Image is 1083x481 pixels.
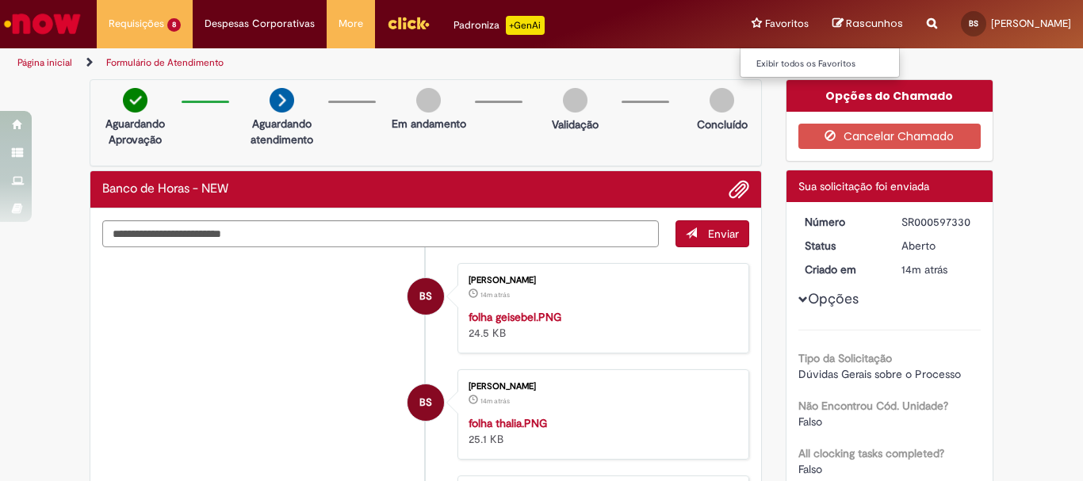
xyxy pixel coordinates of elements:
b: Tipo da Solicitação [798,351,892,365]
button: Enviar [675,220,749,247]
span: [PERSON_NAME] [991,17,1071,30]
a: Exibir todos os Favoritos [740,55,915,73]
b: Não Encontrou Cód. Unidade? [798,399,948,413]
img: img-circle-grey.png [563,88,587,113]
time: 01/10/2025 14:42:15 [901,262,947,277]
div: SR000597330 [901,214,975,230]
p: Em andamento [392,116,466,132]
a: folha thalia.PNG [469,416,547,430]
ul: Favoritos [740,48,900,78]
span: Rascunhos [846,16,903,31]
span: Sua solicitação foi enviada [798,179,929,193]
img: img-circle-grey.png [416,88,441,113]
div: 24.5 KB [469,309,733,341]
div: [PERSON_NAME] [469,276,733,285]
dt: Status [793,238,890,254]
h2: Banco de Horas - NEW Histórico de tíquete [102,182,228,197]
p: Concluído [697,116,748,132]
span: 8 [167,18,181,32]
button: Adicionar anexos [729,179,749,200]
span: BS [419,277,432,315]
div: 01/10/2025 14:42:15 [901,261,975,277]
div: Bruna Morais Dos Santos [408,278,444,315]
div: 25.1 KB [469,415,733,447]
div: Bruna Morais Dos Santos [408,384,444,421]
div: [PERSON_NAME] [469,382,733,391]
p: +GenAi [506,16,545,35]
div: Aberto [901,238,975,254]
span: 14m atrás [480,290,510,300]
span: 14m atrás [480,396,510,406]
dt: Criado em [793,261,890,277]
dt: Número [793,214,890,230]
p: Aguardando Aprovação [97,116,174,147]
textarea: Digite sua mensagem aqui... [102,220,659,247]
a: Rascunhos [832,17,903,32]
span: 14m atrás [901,262,947,277]
a: Formulário de Atendimento [106,56,224,69]
b: All clocking tasks completed? [798,446,944,460]
img: check-circle-green.png [123,88,147,113]
div: Opções do Chamado [786,80,993,112]
a: Página inicial [17,56,72,69]
span: Dúvidas Gerais sobre o Processo [798,367,961,381]
p: Aguardando atendimento [243,116,320,147]
span: Favoritos [765,16,809,32]
time: 01/10/2025 14:42:11 [480,290,510,300]
div: Padroniza [453,16,545,35]
time: 01/10/2025 14:42:11 [480,396,510,406]
a: folha geisebel.PNG [469,310,561,324]
span: BS [419,384,432,422]
span: BS [969,18,978,29]
img: click_logo_yellow_360x200.png [387,11,430,35]
span: Despesas Corporativas [205,16,315,32]
span: Requisições [109,16,164,32]
button: Cancelar Chamado [798,124,982,149]
img: img-circle-grey.png [710,88,734,113]
ul: Trilhas de página [12,48,710,78]
span: More [339,16,363,32]
span: Falso [798,462,822,476]
p: Validação [552,116,599,132]
img: arrow-next.png [270,88,294,113]
span: Enviar [708,227,739,241]
span: Falso [798,414,822,429]
img: ServiceNow [2,8,83,40]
